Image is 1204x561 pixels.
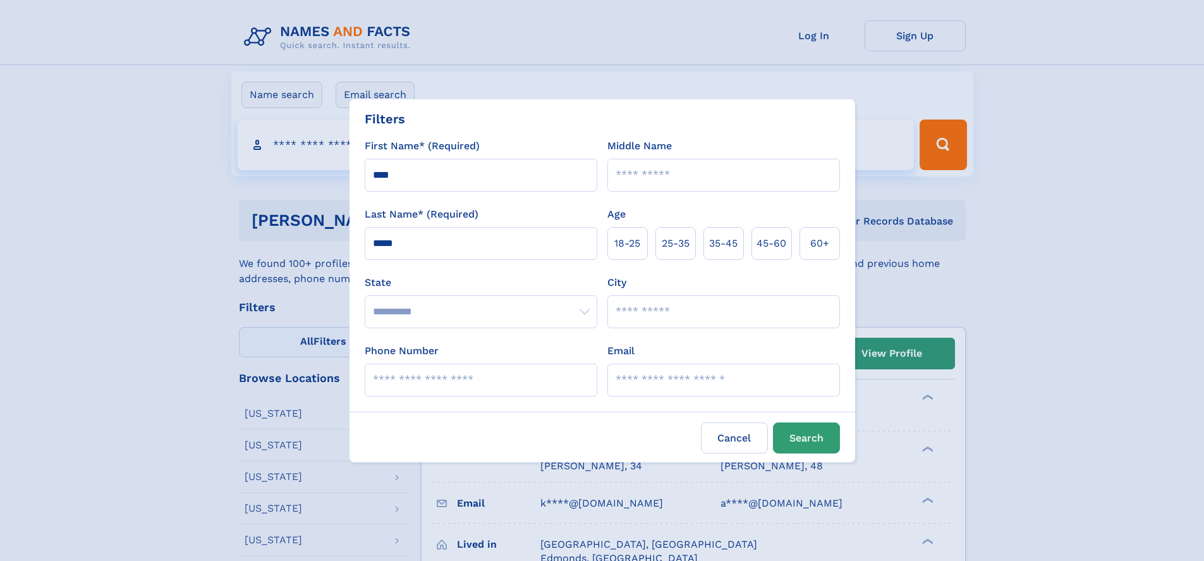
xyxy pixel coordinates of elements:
[607,343,635,359] label: Email
[773,422,840,453] button: Search
[709,236,738,251] span: 35‑45
[614,236,640,251] span: 18‑25
[365,275,597,290] label: State
[701,422,768,453] label: Cancel
[607,139,672,154] label: Middle Name
[810,236,829,251] span: 60+
[757,236,786,251] span: 45‑60
[662,236,690,251] span: 25‑35
[365,207,478,222] label: Last Name* (Required)
[607,275,626,290] label: City
[365,343,439,359] label: Phone Number
[365,109,405,128] div: Filters
[607,207,626,222] label: Age
[365,139,480,154] label: First Name* (Required)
